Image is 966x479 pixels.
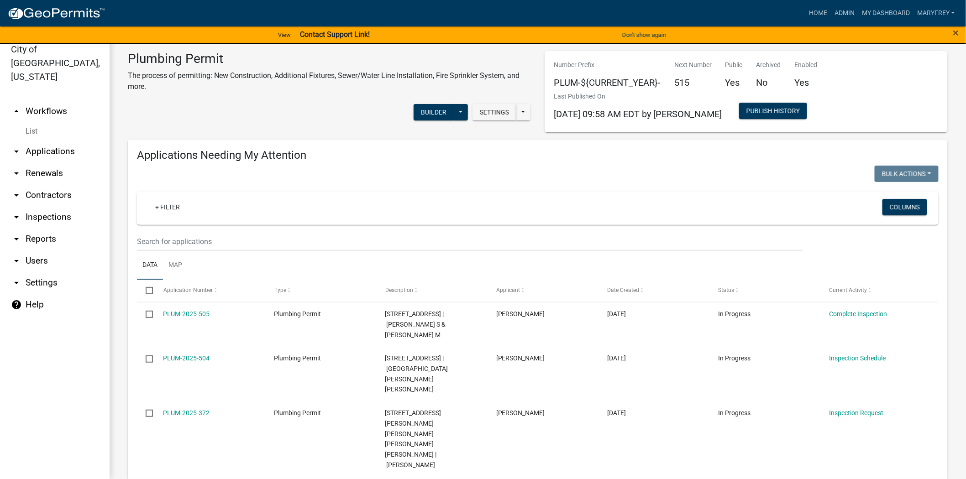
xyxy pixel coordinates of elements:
h3: Plumbing Permit [128,51,531,67]
a: + Filter [148,199,187,215]
p: Last Published On [554,92,722,101]
i: arrow_drop_up [11,106,22,117]
datatable-header-cell: Applicant [488,280,598,302]
a: PLUM-2025-505 [163,310,210,318]
p: Archived [756,60,781,70]
span: 4203 MARY EMMA DRIVE 4203 Mary Emma | Needler Mary [385,409,441,469]
datatable-header-cell: Select [137,280,154,302]
input: Search for applications [137,232,803,251]
button: Close [953,27,959,38]
span: Plumbing Permit [274,310,321,318]
p: Public [725,60,743,70]
i: arrow_drop_down [11,146,22,157]
datatable-header-cell: Date Created [598,280,709,302]
span: Richard Stemler [496,354,545,362]
h5: 515 [674,77,712,88]
span: In Progress [718,354,751,362]
span: [DATE] 09:58 AM EDT by [PERSON_NAME] [554,109,722,120]
span: Richard Stemler [496,310,545,318]
button: Columns [882,199,927,215]
datatable-header-cell: Application Number [154,280,265,302]
span: 1 RIVER POINTE PLAZA, UNIT # 614 1 Riverpointe Plaza, #614 | Branstetter Melinda Ann [385,354,448,393]
i: arrow_drop_down [11,212,22,223]
span: Status [718,287,734,293]
p: Next Number [674,60,712,70]
strong: Contact Support Link! [300,30,370,39]
p: Number Prefix [554,60,661,70]
a: Data [137,251,163,280]
span: Current Activity [829,287,867,293]
a: PLUM-2025-372 [163,409,210,417]
a: Home [805,5,831,22]
span: 09/11/2025 [607,310,626,318]
span: 3106 OLD TAY BRIDGE 3106 Old Tay Bridge | Smith Phillip S & Dinah M [385,310,446,338]
a: Complete Inspection [829,310,887,318]
i: arrow_drop_down [11,277,22,288]
button: Builder [414,104,454,120]
a: PLUM-2025-504 [163,354,210,362]
button: Don't show again [619,27,670,42]
h5: Yes [725,77,743,88]
a: My Dashboard [858,5,913,22]
h5: PLUM-${CURRENT_YEAR}- [554,77,661,88]
a: Inspection Request [829,409,883,417]
button: Settings [472,104,516,120]
a: Admin [831,5,858,22]
span: 07/07/2025 [607,409,626,417]
span: × [953,26,959,39]
h5: No [756,77,781,88]
span: 09/11/2025 [607,354,626,362]
span: Type [274,287,286,293]
i: arrow_drop_down [11,234,22,245]
datatable-header-cell: Description [377,280,488,302]
i: arrow_drop_down [11,190,22,201]
datatable-header-cell: Status [709,280,820,302]
h5: Yes [795,77,818,88]
a: View [274,27,294,42]
span: Mary Frey [496,409,545,417]
i: arrow_drop_down [11,168,22,179]
p: The process of permitting: New Construction, Additional Fixtures, Sewer/Water Line Installation, ... [128,70,531,92]
i: help [11,299,22,310]
span: Plumbing Permit [274,354,321,362]
span: Application Number [163,287,213,293]
wm-modal-confirm: Workflow Publish History [739,108,807,115]
h4: Applications Needing My Attention [137,149,939,162]
span: In Progress [718,409,751,417]
button: Bulk Actions [875,166,939,182]
span: Applicant [496,287,520,293]
a: MaryFrey [913,5,959,22]
datatable-header-cell: Current Activity [820,280,931,302]
span: In Progress [718,310,751,318]
a: Map [163,251,188,280]
a: Inspection Schedule [829,354,886,362]
button: Publish History [739,103,807,119]
i: arrow_drop_down [11,255,22,266]
p: Enabled [795,60,818,70]
span: Description [385,287,413,293]
span: Plumbing Permit [274,409,321,417]
span: Date Created [607,287,639,293]
datatable-header-cell: Type [265,280,376,302]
